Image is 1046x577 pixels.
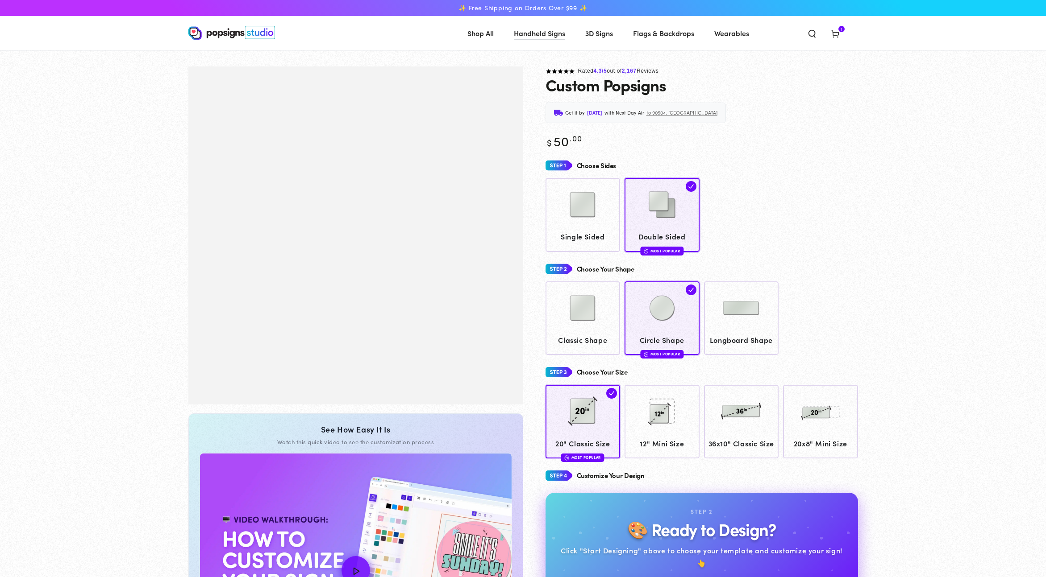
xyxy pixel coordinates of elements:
span: with Next Day Air [604,108,644,117]
a: Circle Shape Circle Shape Most Popular [625,281,700,355]
sup: .00 [570,132,582,144]
span: 36x10" Classic Size [708,437,775,450]
img: Step 4 [546,467,572,484]
div: Most Popular [640,350,683,359]
span: 20" Classic Size [550,437,616,450]
span: Handheld Signs [514,27,565,40]
img: Step 2 [546,261,572,277]
span: 20x8" Mini Size [788,437,854,450]
a: 36x10 36x10" Classic Size [704,385,779,458]
img: Circle Shape [640,286,684,330]
img: Double Sided [640,182,684,227]
span: Shop All [467,27,494,40]
img: check.svg [686,284,696,295]
h1: Custom Popsigns [546,76,666,94]
img: fire.svg [644,351,648,357]
div: Step 2 [691,507,713,517]
span: [DATE] [587,108,602,117]
a: Flags & Backdrops [626,21,701,45]
span: 3D Signs [585,27,613,40]
img: 12 [640,389,684,433]
h4: Choose Your Size [577,368,628,376]
span: Circle Shape [629,334,696,346]
a: 20 20" Classic Size Most Popular [546,385,621,458]
span: ✨ Free Shipping on Orders Over $99 ✨ [458,4,587,12]
span: to 90504, [GEOGRAPHIC_DATA] [646,108,717,117]
span: 4.3 [594,68,602,74]
div: Most Popular [640,247,683,255]
img: 36x10 [719,389,763,433]
span: Longboard Shape [708,334,775,346]
span: Classic Shape [550,334,616,346]
span: Get it by [565,108,585,117]
img: 20 [560,389,605,433]
a: 12 12" Mini Size [625,385,700,458]
img: Popsigns Studio [188,26,275,40]
img: Longboard Shape [719,286,763,330]
span: Rated out of Reviews [578,68,659,74]
img: 20x8 [798,389,843,433]
img: fire.svg [565,454,569,461]
a: Double Sided Double Sided Most Popular [625,178,700,251]
div: Watch this quick video to see the customization process [200,438,512,446]
img: Step 1 [546,157,572,174]
div: Most Popular [561,453,604,462]
h4: Choose Your Shape [577,265,634,273]
h4: Customize Your Design [577,472,645,479]
img: check.svg [686,181,696,192]
bdi: 50 [546,132,583,150]
a: Longboard Shape Longboard Shape [704,281,779,355]
summary: Search our site [800,23,824,43]
span: 1 [841,26,842,32]
img: Single Sided [560,182,605,227]
span: $ [547,136,552,148]
div: Click "Start Designing" above to choose your template and customize your sign! 👆 [560,544,844,570]
a: 20x8 20x8" Mini Size [783,385,858,458]
a: Wearables [708,21,756,45]
media-gallery: Gallery Viewer [188,66,523,404]
img: check.svg [606,388,617,399]
span: Single Sided [550,230,616,243]
span: 12" Mini Size [629,437,696,450]
img: Classic Shape [560,286,605,330]
a: Classic Shape Classic Shape [546,281,621,355]
span: /5 [602,68,607,74]
a: Handheld Signs [507,21,572,45]
h4: Choose Sides [577,162,617,169]
span: 2,167 [622,68,637,74]
span: Flags & Backdrops [633,27,694,40]
img: fire.svg [644,248,648,254]
a: Single Sided Single Sided [546,178,621,251]
div: See How Easy It Is [200,425,512,434]
span: Double Sided [629,230,696,243]
span: Wearables [714,27,749,40]
a: Shop All [461,21,500,45]
h2: 🎨 Ready to Design? [627,520,775,538]
a: 3D Signs [579,21,620,45]
img: Step 3 [546,364,572,380]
